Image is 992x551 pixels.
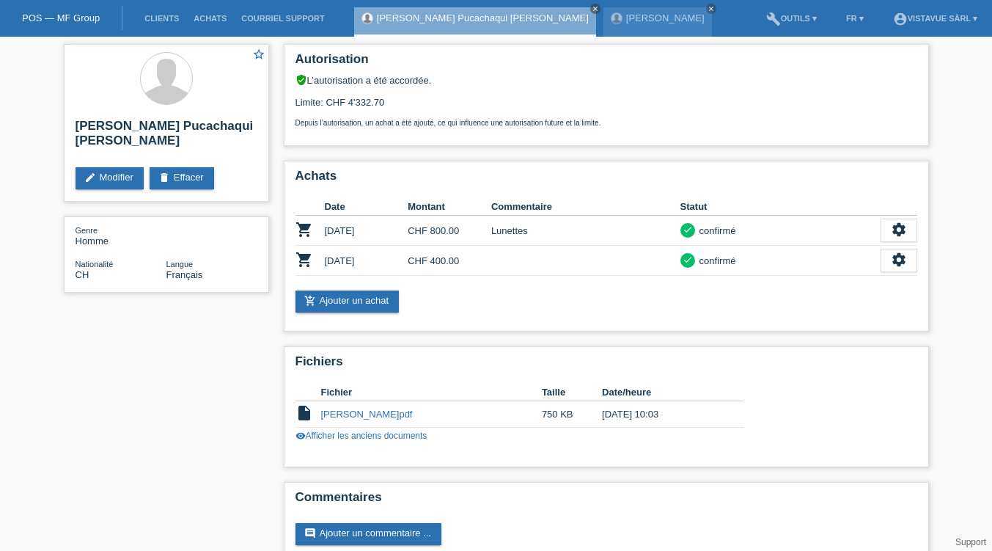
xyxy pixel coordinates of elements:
i: close [592,5,599,12]
th: Date [325,198,408,216]
h2: Fichiers [295,354,917,376]
a: Support [955,537,986,547]
span: Langue [166,260,194,269]
td: [DATE] [325,216,408,246]
i: delete [158,172,170,183]
td: CHF 800.00 [408,216,491,246]
i: verified_user [295,74,307,86]
i: build [766,12,781,26]
a: editModifier [76,167,144,189]
a: [PERSON_NAME]pdf [321,409,413,420]
i: check [683,225,693,235]
h2: Autorisation [295,52,917,74]
div: confirmé [695,223,736,238]
a: Clients [137,14,186,23]
td: [DATE] 10:03 [602,401,722,428]
a: close [706,4,716,14]
i: POSP00019600 [295,221,313,238]
span: Français [166,269,203,280]
span: Genre [76,226,98,235]
i: edit [84,172,96,183]
a: Courriel Support [234,14,331,23]
i: add_shopping_cart [304,295,316,307]
i: star_border [252,48,265,61]
a: add_shopping_cartAjouter un achat [295,291,400,313]
a: account_circleVistavue Sàrl ▾ [886,14,985,23]
a: FR ▾ [839,14,871,23]
h2: Commentaires [295,490,917,512]
a: Achats [186,14,234,23]
a: star_border [252,48,265,63]
a: POS — MF Group [22,12,100,23]
th: Date/heure [602,384,722,401]
a: [PERSON_NAME] [626,12,705,23]
i: settings [891,252,907,268]
p: Depuis l’autorisation, un achat a été ajouté, ce qui influence une autorisation future et la limite. [295,119,917,127]
div: confirmé [695,253,736,269]
i: POSP00027730 [295,251,313,269]
i: comment [304,528,316,539]
a: deleteEffacer [150,167,214,189]
span: Suisse [76,269,89,280]
i: close [708,5,715,12]
i: settings [891,222,907,238]
a: [PERSON_NAME] Pucachaqui [PERSON_NAME] [377,12,589,23]
a: buildOutils ▾ [759,14,824,23]
th: Taille [542,384,602,401]
div: L’autorisation a été accordée. [295,74,917,86]
td: 750 KB [542,401,602,428]
div: Homme [76,225,166,247]
th: Statut [680,198,881,216]
i: insert_drive_file [295,404,313,422]
i: account_circle [893,12,908,26]
td: [DATE] [325,246,408,276]
th: Commentaire [491,198,680,216]
td: CHF 400.00 [408,246,491,276]
div: Limite: CHF 4'332.70 [295,86,917,127]
h2: [PERSON_NAME] Pucachaqui [PERSON_NAME] [76,119,257,156]
a: close [590,4,600,14]
a: commentAjouter un commentaire ... [295,523,441,545]
span: Nationalité [76,260,114,269]
i: visibility [295,431,306,441]
a: visibilityAfficher les anciens documents [295,431,427,441]
th: Fichier [321,384,542,401]
i: check [683,255,693,265]
td: Lunettes [491,216,680,246]
h2: Achats [295,169,917,191]
th: Montant [408,198,491,216]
